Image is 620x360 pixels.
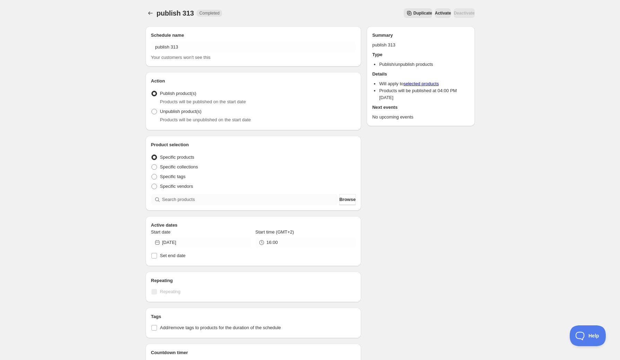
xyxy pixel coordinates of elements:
button: Schedules [146,8,155,18]
h2: Next events [372,104,469,111]
span: Start date [151,229,171,235]
li: Products will be published at 04:00 PM [DATE] [379,87,469,101]
h2: Active dates [151,222,356,229]
span: Products will be unpublished on the start date [160,117,251,122]
span: Duplicate [413,10,432,16]
span: Add/remove tags to products for the duration of the schedule [160,325,281,330]
h2: Tags [151,313,356,320]
input: Search products [162,194,338,205]
button: Activate [435,8,451,18]
span: Completed [199,10,219,16]
span: Specific products [160,155,194,160]
h2: Type [372,51,469,58]
span: Repeating [160,289,181,294]
button: Secondary action label [404,8,432,18]
span: Publish product(s) [160,91,197,96]
h2: Product selection [151,141,356,148]
iframe: Toggle Customer Support [570,325,606,346]
a: selected products [403,81,439,86]
h2: Details [372,71,469,78]
span: Your customers won't see this [151,55,211,60]
p: publish 313 [372,42,469,49]
span: Unpublish product(s) [160,109,202,114]
span: Specific tags [160,174,186,179]
p: No upcoming events [372,114,469,121]
button: Browse [339,194,356,205]
span: Start time (GMT+2) [255,229,294,235]
h2: Countdown timer [151,349,356,356]
li: Publish/unpublish products [379,61,469,68]
h2: Schedule name [151,32,356,39]
span: publish 313 [157,9,194,17]
li: Will apply to [379,80,469,87]
h2: Action [151,78,356,85]
span: Activate [435,10,451,16]
span: Specific collections [160,164,198,169]
span: Products will be published on the start date [160,99,246,104]
h2: Summary [372,32,469,39]
span: Set end date [160,253,186,258]
h2: Repeating [151,277,356,284]
span: Specific vendors [160,184,193,189]
span: Browse [339,196,356,203]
